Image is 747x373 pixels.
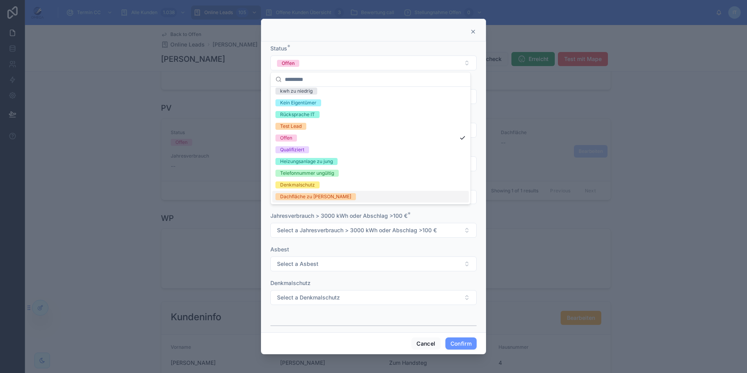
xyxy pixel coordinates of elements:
button: Select Button [270,223,477,238]
span: Status [270,45,287,52]
div: Telefonnummer ungültig [280,170,334,177]
div: kwh zu niedrig [280,88,313,95]
div: Qualifiziert [280,146,304,153]
div: Rücksprache IT [280,111,315,118]
div: Test Lead [280,123,302,130]
div: Heizungsanlage zu jung [280,158,333,165]
span: Denkmalschutz [270,280,311,286]
div: Dachfläche zu [PERSON_NAME] [280,193,351,200]
div: Kein Eigentümer [280,99,316,106]
div: Denkmalschutz [280,181,315,188]
div: Offen [282,60,295,67]
button: Cancel [411,337,440,350]
span: Jahresverbrauch > 3000 kWh oder Abschlag >100 € [270,212,407,219]
button: Select Button [270,56,477,70]
button: Select Button [270,256,477,271]
span: Select a Denkmalschutz [277,294,340,301]
span: Select a Jahresverbrauch > 3000 kWh oder Abschlag >100 € [277,226,437,234]
div: Suggestions [271,87,470,204]
button: Select Button [270,290,477,305]
span: Select a Asbest [277,260,318,268]
span: Asbest [270,246,289,253]
button: Confirm [445,337,477,350]
div: Offen [280,134,292,142]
